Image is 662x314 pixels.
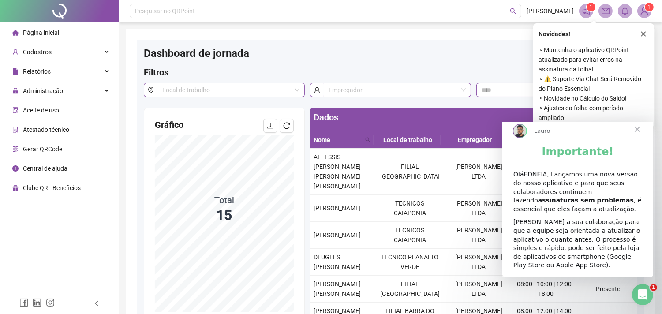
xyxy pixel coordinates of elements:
span: bell [621,7,629,15]
td: [PERSON_NAME] LTDA [444,195,513,222]
td: [PERSON_NAME] LTDA [444,276,513,303]
span: Central de ajuda [23,165,67,172]
span: linkedin [33,298,41,307]
span: close [640,31,647,37]
span: search [365,137,370,142]
span: Nome [314,135,362,145]
span: search [510,8,516,15]
b: assinaturas sem problemas [36,75,131,82]
span: ⚬ Ajustes da folha com período ampliado! [539,103,649,123]
span: lock [12,88,19,94]
iframe: Intercom live chat [632,284,653,305]
span: Aceite de uso [23,107,59,114]
td: 08:00 - 10:00 | 12:00 - 18:00 [513,276,578,303]
th: Local de trabalho [374,131,441,149]
span: Filtros [144,67,168,78]
div: OláEDNEIA, Lançamos uma nova versão do nosso aplicativo e para que seus colaboradores continuem f... [11,49,140,92]
span: DEUGLES [PERSON_NAME] [314,254,361,270]
td: TECNICOS CAIAPONIA [375,195,444,222]
span: ⚬ Mantenha o aplicativo QRPoint atualizado para evitar erros na assinatura da folha! [539,45,649,74]
span: user-add [12,49,19,55]
span: instagram [46,298,55,307]
span: solution [12,127,19,133]
span: [PERSON_NAME] [527,6,574,16]
td: TECNICO PLANALTO VERDE [375,249,444,276]
span: Atestado técnico [23,126,69,133]
td: FILIAL [GEOGRAPHIC_DATA] [375,276,444,303]
span: gift [12,185,19,191]
span: Novidades ! [539,29,570,39]
span: environment [144,83,157,97]
span: left [94,300,100,307]
span: audit [12,107,19,113]
span: Cadastros [23,49,52,56]
span: notification [582,7,590,15]
img: 85695 [638,4,651,18]
span: info-circle [12,165,19,172]
span: search [363,133,372,146]
span: Gerar QRCode [23,146,62,153]
span: reload [283,122,290,129]
span: [PERSON_NAME] [314,205,361,212]
th: Empregador [441,131,508,149]
div: [PERSON_NAME] a sua colaboração para que a equipe seja orientada a atualizar o aplicativo o quant... [11,96,140,148]
span: file [12,68,19,75]
span: Página inicial [23,29,59,36]
span: Relatórios [23,68,51,75]
span: Gráfico [155,120,183,130]
span: qrcode [12,146,19,152]
span: [PERSON_NAME] [PERSON_NAME] [314,280,361,297]
span: download [267,122,274,129]
span: [PERSON_NAME] [314,232,361,239]
span: ALLESSIS [PERSON_NAME] [PERSON_NAME] [PERSON_NAME] [314,153,361,190]
span: 1 [650,284,657,291]
span: ⚬ ⚠️ Suporte Via Chat Será Removido do Plano Essencial [539,74,649,93]
span: ⚬ Novidade no Cálculo do Saldo! [539,93,649,103]
sup: Atualize o seu contato no menu Meus Dados [645,3,654,11]
span: mail [602,7,610,15]
span: 1 [648,4,651,10]
b: Importante! [40,24,112,36]
td: [PERSON_NAME] LTDA [444,149,513,195]
span: Dashboard de jornada [144,47,249,60]
span: Clube QR - Beneficios [23,184,81,191]
td: Presente [578,276,637,303]
td: TECNICOS CAIAPONIA [375,222,444,249]
span: home [12,30,19,36]
sup: 1 [587,3,595,11]
span: user [310,83,324,97]
span: facebook [19,298,28,307]
iframe: Intercom live chat mensagem [502,122,653,277]
td: FILIAL [GEOGRAPHIC_DATA] [375,149,444,195]
span: Administração [23,87,63,94]
td: [PERSON_NAME] LTDA [444,249,513,276]
td: [PERSON_NAME] LTDA [444,222,513,249]
span: 1 [590,4,593,10]
span: Dados [314,112,338,123]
